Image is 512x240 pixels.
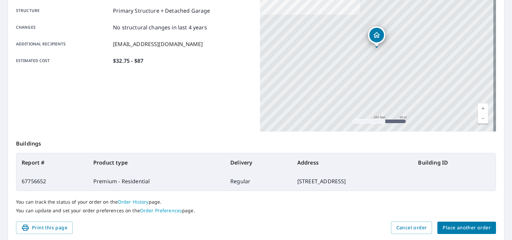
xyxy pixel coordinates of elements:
p: You can track the status of your order on the page. [16,199,496,205]
button: Place another order [437,222,496,234]
a: Order History [118,199,149,205]
p: Additional recipients [16,40,110,48]
a: Order Preferences [140,207,182,214]
th: Building ID [413,153,496,172]
span: Cancel order [396,224,427,232]
td: Premium - Residential [88,172,225,191]
td: [STREET_ADDRESS] [292,172,413,191]
p: $32.75 - $87 [113,57,143,65]
p: No structural changes in last 4 years [113,23,207,31]
button: Cancel order [391,222,432,234]
p: Structure [16,7,110,15]
th: Report # [16,153,88,172]
button: Print this page [16,222,73,234]
p: You can update and set your order preferences on the page. [16,208,496,214]
td: 67756652 [16,172,88,191]
th: Address [292,153,413,172]
th: Product type [88,153,225,172]
p: Buildings [16,132,496,153]
p: Primary Structure + Detached Garage [113,7,210,15]
span: Print this page [21,224,67,232]
p: Changes [16,23,110,31]
a: Current Level 17, Zoom Out [478,113,488,124]
th: Delivery [225,153,292,172]
p: [EMAIL_ADDRESS][DOMAIN_NAME] [113,40,203,48]
span: Place another order [443,224,491,232]
a: Current Level 17, Zoom In [478,103,488,113]
td: Regular [225,172,292,191]
div: Dropped pin, building 1, Residential property, 2906 2nd Ave N Seattle, WA 98109 [368,26,385,47]
p: Estimated cost [16,57,110,65]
